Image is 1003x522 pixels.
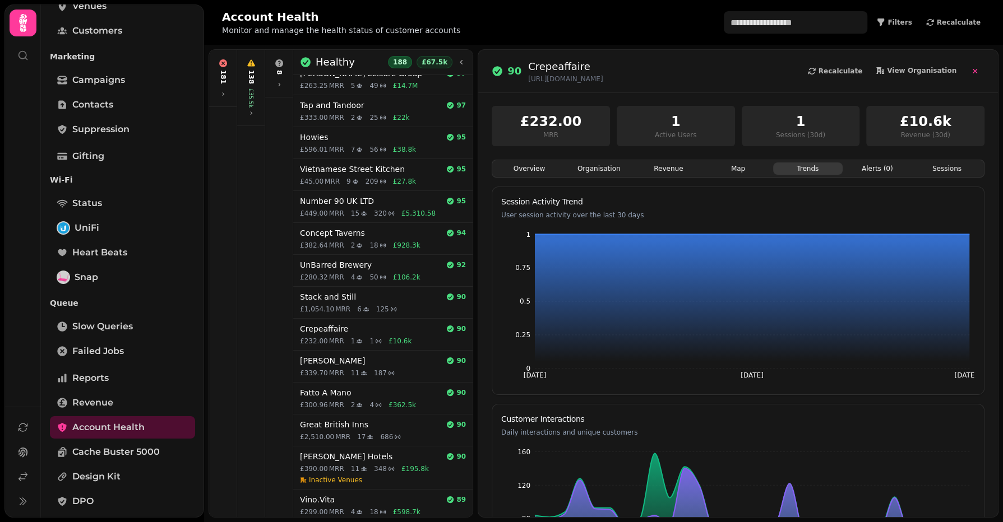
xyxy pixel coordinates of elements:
a: View Organisation [871,64,961,79]
a: UniFiUniFi [50,217,195,239]
p: Monitor and manage the health status of customer accounts [222,25,460,36]
span: £928.3k [393,241,420,250]
h4: Stack and Still [300,291,442,302]
h2: Account Health [222,9,437,25]
div: Concept Taverns94£382.64MRR218£928.3k [293,223,473,255]
p: [URL][DOMAIN_NAME] [528,74,603,83]
tspan: [DATE] [524,371,546,379]
div: [PERSON_NAME] Hotels90£390.00MRR11348£195.8kInactive Venues [293,446,473,490]
span: Filters [888,19,912,26]
p: £10.6k [873,113,978,130]
span: Account Health [72,421,145,434]
img: UniFi [58,222,69,234]
span: 11 [351,464,359,473]
p: £232.00 [498,113,603,130]
span: 2 [351,113,355,122]
span: £106.2k [393,273,420,282]
span: £382.64 [300,241,328,250]
a: Reports [50,367,195,389]
div: £35.5k [247,88,255,108]
span: Design Kit [72,470,121,483]
button: Filters [872,16,916,29]
a: Status [50,192,195,215]
span: £362.5k [389,400,416,409]
a: Gifting [50,145,195,167]
span: 56 [369,145,378,154]
span: £263.25 [300,81,328,90]
h4: Great British Inns [300,419,442,430]
span: 25 [369,113,378,122]
span: 7 [351,145,355,154]
span: View Organisation [887,67,956,74]
span: 320 [374,209,387,218]
span: 90 [456,292,466,301]
h4: Concept Taverns [300,227,442,239]
span: Campaigns [72,73,125,87]
span: £390.00 [300,464,328,473]
span: 90 [456,420,466,429]
span: 209 [366,177,378,186]
button: Sessions [912,162,982,175]
span: DPO [72,495,94,508]
span: 348 [374,464,387,473]
span: UniFi [75,221,99,235]
a: Design Kit [50,465,195,488]
p: MRR [498,130,603,139]
span: MRR [329,81,344,90]
h4: [PERSON_NAME] Hotels [300,451,442,462]
button: Recalculate [921,16,985,29]
div: Fatto A Mano90£300.96MRR24£362.5k [293,383,473,414]
p: Queue [50,293,195,313]
button: Map [703,162,773,175]
button: Recalculate [803,64,867,78]
span: MRR [329,273,344,282]
p: Wi-Fi [50,170,195,190]
span: 92 [456,260,466,269]
tspan: 0.5 [520,297,530,305]
span: MRR [329,337,344,346]
h4: [PERSON_NAME] [300,355,442,366]
span: 90 [456,324,466,333]
button: Alerts ( 0 ) [843,162,912,175]
span: Contacts [72,98,113,111]
span: 5 [351,81,355,90]
div: UnBarred Brewery92£280.32MRR450£106.2k [293,255,473,287]
a: Suppression [50,118,195,141]
span: MRR [329,507,344,516]
h3: Crepeaffaire [528,59,603,74]
span: £38.8k [393,145,416,154]
span: £449.00 [300,209,328,218]
span: 95 [456,165,466,174]
span: MRR [329,145,344,154]
a: Campaigns [50,69,195,91]
span: 125 [376,305,389,314]
p: Active Users [623,130,728,139]
span: MRR [329,464,344,473]
p: Revenue (30d) [873,130,978,139]
span: £22k [393,113,410,122]
span: £333.00 [300,113,328,122]
span: 686 [380,432,393,441]
div: User session activity over the last 30 days [501,211,975,220]
a: Heart beats [50,241,195,264]
span: 15 [351,209,359,218]
div: Great British Inns90£2,510.00MRR17686 [293,414,473,446]
span: 95 [456,197,466,206]
span: £1,054.10 [300,305,334,314]
a: Account Health [50,416,195,439]
span: 1 [351,337,355,346]
button: Organisation [564,162,634,175]
span: 4 [351,273,355,282]
a: Contacts [50,94,195,116]
span: £596.01 [300,145,328,154]
span: £45.00 [300,177,323,186]
span: £280.32 [300,273,328,282]
div: 8 [275,70,284,74]
div: Howies95£596.01MRR756£38.8k [293,127,473,159]
div: 181 [219,70,228,84]
span: £299.00 [300,507,328,516]
span: £14.7M [393,81,418,90]
h4: Crepeaffaire [300,323,442,334]
h4: Vietnamese Street Kitchen [300,164,442,175]
span: MRR [329,209,344,218]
